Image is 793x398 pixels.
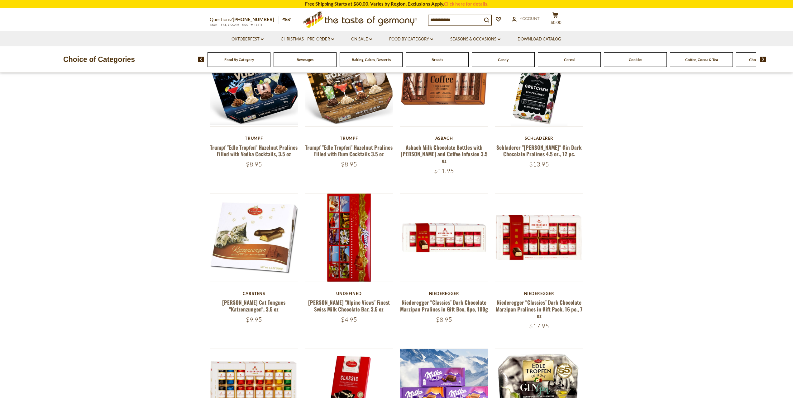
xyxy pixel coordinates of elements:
a: Candy [498,57,509,62]
div: Asbach [400,136,489,141]
a: Cereal [564,57,575,62]
img: Schladerer "Gretchen" Gin Dark Chocolate Pralines 4.5 oz., 12 pc. [495,39,583,127]
span: $0.00 [551,20,561,25]
img: Niederegger "Classics" Dark Chocolate Marzipan Pralines in Gift Box, 8pc, 100g [400,194,488,282]
a: On Sale [351,36,372,43]
img: Trumpf "Edle Tropfen" Hazelnut Pralines Filled with Rum Cocktails 3.5 oz [305,39,393,127]
img: Carstens Marzipan Cat Tongues "Katzenzungen", 3.5 oz [210,194,298,282]
div: Trumpf [305,136,394,141]
a: Schladerer "[PERSON_NAME]" Gin Dark Chocolate Pralines 4.5 oz., 12 pc. [496,143,582,158]
a: Trumpf "Edle Tropfen" Hazelnut Pralines Filled with Vodka Cocktails, 3.5 oz [210,143,298,158]
img: previous arrow [198,57,204,62]
a: Account [512,15,540,22]
img: Niederegger "Classics" Dark Chocolate Marzipan Pralines in Gift Pack, 16 pc., 7 oz [495,194,583,282]
a: Asbach Milk Chocolate Bottles with [PERSON_NAME] and Coffee Infusion 3.5 oz [401,143,488,165]
a: Chocolate & Marzipan [749,57,786,62]
a: Christmas - PRE-ORDER [281,36,334,43]
img: Trumpf "Edle Tropfen" Hazelnut Pralines Filled with Vodka Cocktails, 3.5 oz [210,39,298,127]
a: Click here for details. [444,1,488,7]
div: Carstens [210,291,299,296]
a: Download Catalog [518,36,561,43]
a: Seasons & Occasions [450,36,500,43]
div: undefined [305,291,394,296]
a: Breads [432,57,443,62]
img: Munz "Alpine Views" Finest Swiss Milk Chocolate Bar, 3.5 oz [305,194,393,282]
div: Niederegger [400,291,489,296]
span: Account [520,16,540,21]
span: $13.95 [529,160,549,168]
span: $9.95 [246,316,262,323]
a: Food By Category [389,36,433,43]
a: [PHONE_NUMBER] [233,16,274,22]
a: Beverages [297,57,313,62]
div: Schladerer [495,136,584,141]
a: Oktoberfest [232,36,264,43]
a: Baking, Cakes, Desserts [352,57,391,62]
a: Cookies [629,57,642,62]
span: $17.95 [529,322,549,330]
a: Coffee, Cocoa & Tea [685,57,718,62]
span: $11.95 [434,167,454,175]
img: next arrow [760,57,766,62]
a: Niederegger "Classics" Dark Chocolate Marzipan Pralines in Gift Box, 8pc, 100g [400,298,488,313]
div: Trumpf [210,136,299,141]
span: MON - FRI, 9:00AM - 5:00PM (EST) [210,23,263,26]
a: [PERSON_NAME] "Alpine Views" Finest Swiss Milk Chocolate Bar, 3.5 oz [308,298,390,313]
p: Questions? [210,16,279,24]
span: $8.95 [246,160,262,168]
span: $8.95 [436,316,452,323]
div: Niederegger [495,291,584,296]
button: $0.00 [546,12,565,28]
a: [PERSON_NAME] Cat Tongues "Katzenzungen", 3.5 oz [222,298,285,313]
a: Trumpf "Edle Tropfen" Hazelnut Pralines Filled with Rum Cocktails 3.5 oz [305,143,393,158]
a: Niederegger "Classics" Dark Chocolate Marzipan Pralines in Gift Pack, 16 pc., 7 oz [496,298,582,320]
span: $8.95 [341,160,357,168]
a: Food By Category [224,57,254,62]
span: $4.95 [341,316,357,323]
img: Asbach Milk Chocolate Bottles with Brandy and Coffee Infusion 3.5 oz [400,39,488,127]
